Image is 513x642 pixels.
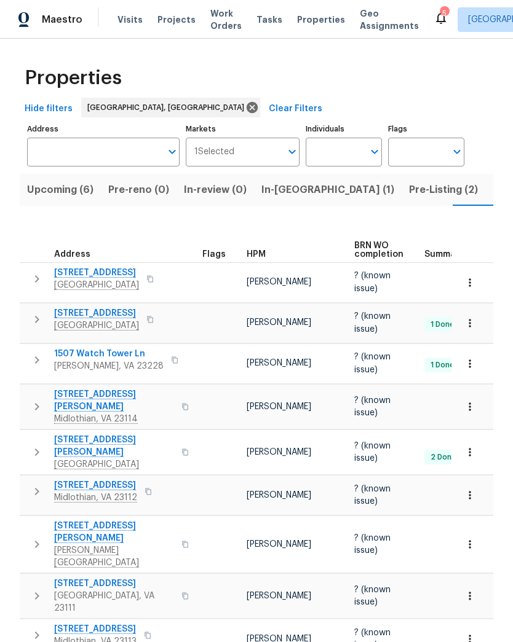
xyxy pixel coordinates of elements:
button: Open [284,143,301,160]
span: ? (known issue) [354,442,391,463]
button: Hide filters [20,98,78,120]
span: Tasks [256,15,282,24]
span: [PERSON_NAME] [247,448,311,456]
span: [PERSON_NAME] [247,318,311,327]
button: Open [448,143,466,160]
span: ? (known issue) [354,353,391,374]
button: Open [366,143,383,160]
span: Properties [25,72,122,84]
span: 1 Done [426,360,459,370]
span: [GEOGRAPHIC_DATA], [GEOGRAPHIC_DATA] [87,101,249,114]
span: Maestro [42,14,82,26]
label: Address [27,125,180,133]
span: Projects [157,14,196,26]
div: [GEOGRAPHIC_DATA], [GEOGRAPHIC_DATA] [81,98,260,117]
span: Hide filters [25,101,73,117]
span: [PERSON_NAME] [247,540,311,549]
span: [PERSON_NAME] [247,278,311,286]
span: ? (known issue) [354,485,391,506]
span: ? (known issue) [354,312,391,333]
button: Open [164,143,181,160]
span: Properties [297,14,345,26]
span: In-[GEOGRAPHIC_DATA] (1) [261,181,394,198]
span: Clear Filters [269,101,322,117]
span: ? (known issue) [354,272,391,292]
span: [GEOGRAPHIC_DATA], VA 23111 [54,590,174,614]
span: 1 Selected [194,147,234,157]
span: [PERSON_NAME] [247,491,311,499]
span: ? (known issue) [354,396,391,417]
span: [PERSON_NAME] [247,592,311,600]
span: Summary [424,250,464,259]
span: Address [54,250,90,259]
span: BRN WO completion [354,241,404,259]
span: 1507 Watch Tower Ln [54,348,164,360]
label: Individuals [306,125,382,133]
span: [STREET_ADDRESS] [54,577,174,590]
span: Visits [117,14,143,26]
span: Work Orders [210,7,242,32]
span: [PERSON_NAME], VA 23228 [54,360,164,372]
span: [PERSON_NAME] [247,359,311,367]
span: Pre-reno (0) [108,181,169,198]
label: Markets [186,125,300,133]
span: HPM [247,250,266,259]
span: 1 Done [426,319,459,330]
span: 2 Done [426,452,461,463]
span: ? (known issue) [354,534,391,555]
span: Upcoming (6) [27,181,93,198]
button: Clear Filters [264,98,327,120]
label: Flags [388,125,464,133]
span: Geo Assignments [360,7,419,32]
span: ? (known issue) [354,585,391,606]
span: In-review (0) [184,181,247,198]
span: [PERSON_NAME] [247,402,311,411]
span: Flags [202,250,226,259]
div: 5 [440,7,448,20]
span: Pre-Listing (2) [409,181,478,198]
